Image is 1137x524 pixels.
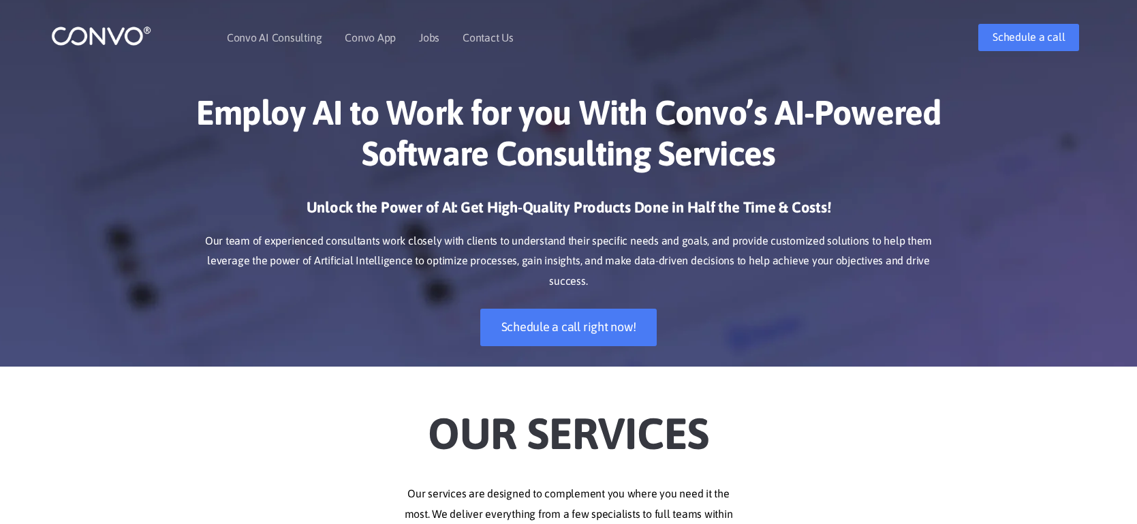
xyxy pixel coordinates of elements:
[191,198,947,228] h3: Unlock the Power of AI: Get High-Quality Products Done in Half the Time & Costs!
[191,231,947,292] p: Our team of experienced consultants work closely with clients to understand their specific needs ...
[51,25,151,46] img: logo_1.png
[345,32,396,43] a: Convo App
[191,92,947,184] h1: Employ AI to Work for you With Convo’s AI-Powered Software Consulting Services
[227,32,322,43] a: Convo AI Consulting
[463,32,514,43] a: Contact Us
[480,309,657,346] a: Schedule a call right now!
[191,387,947,463] h2: Our Services
[419,32,439,43] a: Jobs
[978,24,1079,51] a: Schedule a call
